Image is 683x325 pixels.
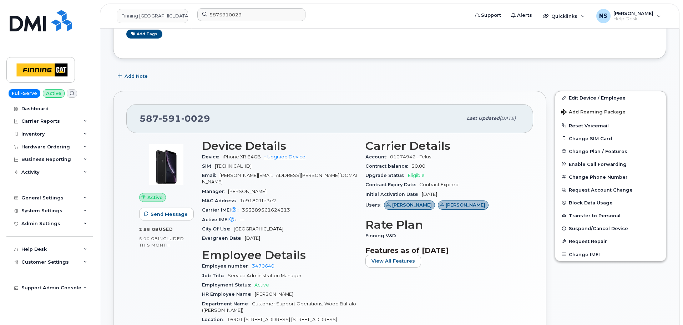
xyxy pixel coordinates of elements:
[371,258,415,264] span: View All Features
[365,233,400,238] span: Finning V&D
[202,139,357,152] h3: Device Details
[202,291,255,297] span: HR Employee Name
[481,12,501,19] span: Support
[555,158,666,171] button: Enable Call Forwarding
[255,291,293,297] span: [PERSON_NAME]
[408,173,425,178] span: Eligible
[139,236,184,248] span: included this month
[569,148,627,154] span: Change Plan / Features
[390,154,431,159] a: 01074942 - Telus
[202,189,228,194] span: Manager
[252,263,274,269] a: 3470640
[555,132,666,145] button: Change SIM Card
[234,226,283,232] span: [GEOGRAPHIC_DATA]
[467,116,500,121] span: Last updated
[139,227,159,232] span: 2.58 GB
[202,317,227,322] span: Location
[517,12,532,19] span: Alerts
[202,301,252,306] span: Department Name
[555,183,666,196] button: Request Account Change
[411,163,425,169] span: $0.00
[365,173,408,178] span: Upgrade Status
[470,8,506,22] a: Support
[202,235,245,241] span: Evergreen Date
[392,202,432,208] span: [PERSON_NAME]
[591,9,666,23] div: Noah Shelton
[151,211,188,218] span: Send Message
[245,235,260,241] span: [DATE]
[569,226,628,231] span: Suspend/Cancel Device
[159,113,181,124] span: 591
[384,202,435,208] a: [PERSON_NAME]
[446,202,485,208] span: [PERSON_NAME]
[365,246,520,255] h3: Features as of [DATE]
[500,116,516,121] span: [DATE]
[365,192,422,197] span: Initial Activation Date
[240,198,276,203] span: 1c91801fe3e2
[113,70,154,82] button: Add Note
[242,207,290,213] span: 353389561624313
[223,154,261,159] span: iPhone XR 64GB
[555,222,666,235] button: Suspend/Cancel Device
[365,139,520,152] h3: Carrier Details
[202,173,357,184] span: [PERSON_NAME][EMAIL_ADDRESS][PERSON_NAME][DOMAIN_NAME]
[419,182,459,187] span: Contract Expired
[215,163,252,169] span: [TECHNICAL_ID]
[555,119,666,132] button: Reset Voicemail
[126,30,162,39] a: Add tags
[240,217,244,222] span: —
[551,13,577,19] span: Quicklinks
[555,248,666,261] button: Change IMEI
[561,109,626,116] span: Add Roaming Package
[117,9,188,23] a: Finning Canada
[159,227,173,232] span: used
[202,198,240,203] span: MAC Address
[506,8,537,22] a: Alerts
[140,113,210,124] span: 587
[613,16,653,22] span: Help Desk
[365,154,390,159] span: Account
[555,104,666,119] button: Add Roaming Package
[365,218,520,231] h3: Rate Plan
[555,91,666,104] a: Edit Device / Employee
[202,226,234,232] span: City Of Use
[202,217,240,222] span: Active IMEI
[555,196,666,209] button: Block Data Usage
[202,301,356,313] span: Customer Support Operations, Wood Buffalo ([PERSON_NAME])
[228,189,267,194] span: [PERSON_NAME]
[538,9,590,23] div: Quicklinks
[264,154,305,159] a: + Upgrade Device
[365,163,411,169] span: Contract balance
[599,12,607,20] span: NS
[365,182,419,187] span: Contract Expiry Date
[145,143,188,186] img: image20231002-4137094-15xy9hn.jpeg
[197,8,305,21] input: Find something...
[555,209,666,222] button: Transfer to Personal
[125,73,148,80] span: Add Note
[555,171,666,183] button: Change Phone Number
[139,236,158,241] span: 5.00 GB
[422,192,437,197] span: [DATE]
[438,202,489,208] a: [PERSON_NAME]
[227,317,337,322] span: 16901 [STREET_ADDRESS] [STREET_ADDRESS]
[613,10,653,16] span: [PERSON_NAME]
[202,249,357,261] h3: Employee Details
[228,273,302,278] span: Service Administration Manager
[202,282,254,288] span: Employment Status
[181,113,210,124] span: 0029
[555,145,666,158] button: Change Plan / Features
[202,173,219,178] span: Email
[147,194,163,201] span: Active
[202,154,223,159] span: Device
[569,161,627,167] span: Enable Call Forwarding
[202,207,242,213] span: Carrier IMEI
[555,235,666,248] button: Request Repair
[254,282,269,288] span: Active
[202,273,228,278] span: Job Title
[139,208,194,220] button: Send Message
[365,255,421,268] button: View All Features
[365,202,384,208] span: Users
[202,263,252,269] span: Employee number
[202,163,215,169] span: SIM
